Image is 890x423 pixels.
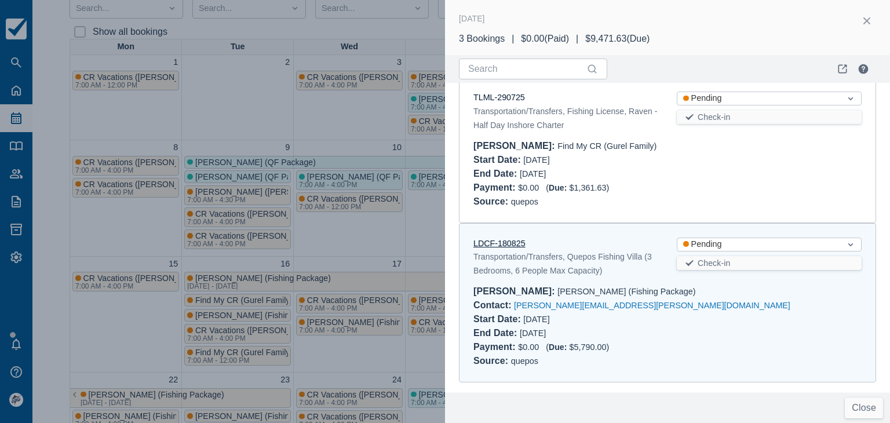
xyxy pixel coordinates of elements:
div: [PERSON_NAME] : [473,286,557,296]
div: quepos [473,195,862,209]
div: 3 Bookings [459,32,505,46]
div: [DATE] [473,153,658,167]
div: | [505,32,521,46]
div: [PERSON_NAME] (Fishing Package) [473,285,862,298]
button: Close [845,398,883,418]
input: Search [468,59,584,79]
div: $0.00 ( Paid ) [521,32,569,46]
div: [DATE] [473,312,658,326]
div: Find My CR (Gurel Family) [473,139,862,153]
div: Source : [473,196,511,206]
div: Payment : [473,342,518,352]
span: ( $1,361.63 ) [546,183,609,192]
div: Source : [473,356,511,366]
span: ( $5,790.00 ) [546,342,609,352]
div: Pending [683,92,834,105]
div: $0.00 [473,181,862,195]
div: [DATE] [473,326,658,340]
a: LDCF-180825 [473,239,526,248]
div: [DATE] [473,167,658,181]
div: End Date : [473,169,520,178]
div: End Date : [473,328,520,338]
div: Due: [549,342,569,352]
div: $0.00 [473,340,862,354]
span: Dropdown icon [845,239,856,250]
div: Pending [683,238,834,251]
div: Start Date : [473,155,523,165]
div: Transportation/Transfers, Fishing License, Raven - Half Day Inshore Charter [473,104,658,132]
a: TLML-290725 [473,93,525,102]
div: [DATE] [459,12,485,25]
button: Check-in [677,256,862,270]
span: Dropdown icon [845,93,856,104]
div: Start Date : [473,314,523,324]
div: $9,471.63 ( Due ) [585,32,650,46]
div: quepos [473,354,862,368]
a: [PERSON_NAME][EMAIL_ADDRESS][PERSON_NAME][DOMAIN_NAME] [514,301,790,310]
div: | [569,32,585,46]
button: Check-in [677,110,862,124]
div: Transportation/Transfers, Quepos Fishing Villa (3 Bedrooms, 6 People Max Capacity) [473,250,658,278]
div: Contact : [473,300,514,310]
div: [PERSON_NAME] : [473,141,557,151]
div: Payment : [473,183,518,192]
div: Due: [549,183,569,192]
